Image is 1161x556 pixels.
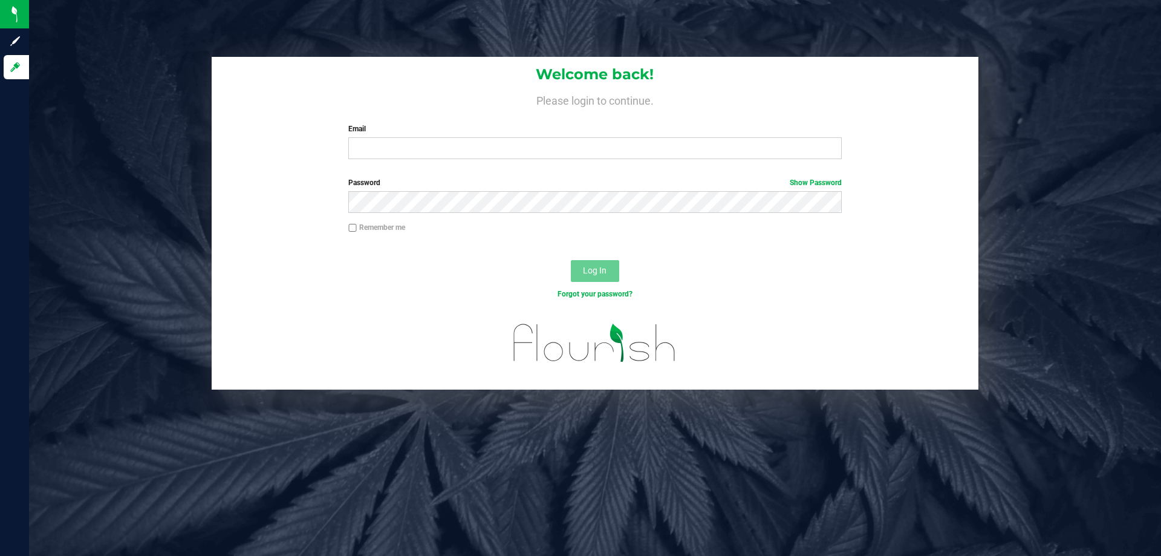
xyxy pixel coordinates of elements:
[499,312,691,374] img: flourish_logo.svg
[212,67,978,82] h1: Welcome back!
[348,222,405,233] label: Remember me
[583,266,607,275] span: Log In
[348,178,380,187] span: Password
[790,178,842,187] a: Show Password
[212,92,978,106] h4: Please login to continue.
[9,61,21,73] inline-svg: Log in
[571,260,619,282] button: Log In
[9,35,21,47] inline-svg: Sign up
[348,123,841,134] label: Email
[558,290,633,298] a: Forgot your password?
[348,224,357,232] input: Remember me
